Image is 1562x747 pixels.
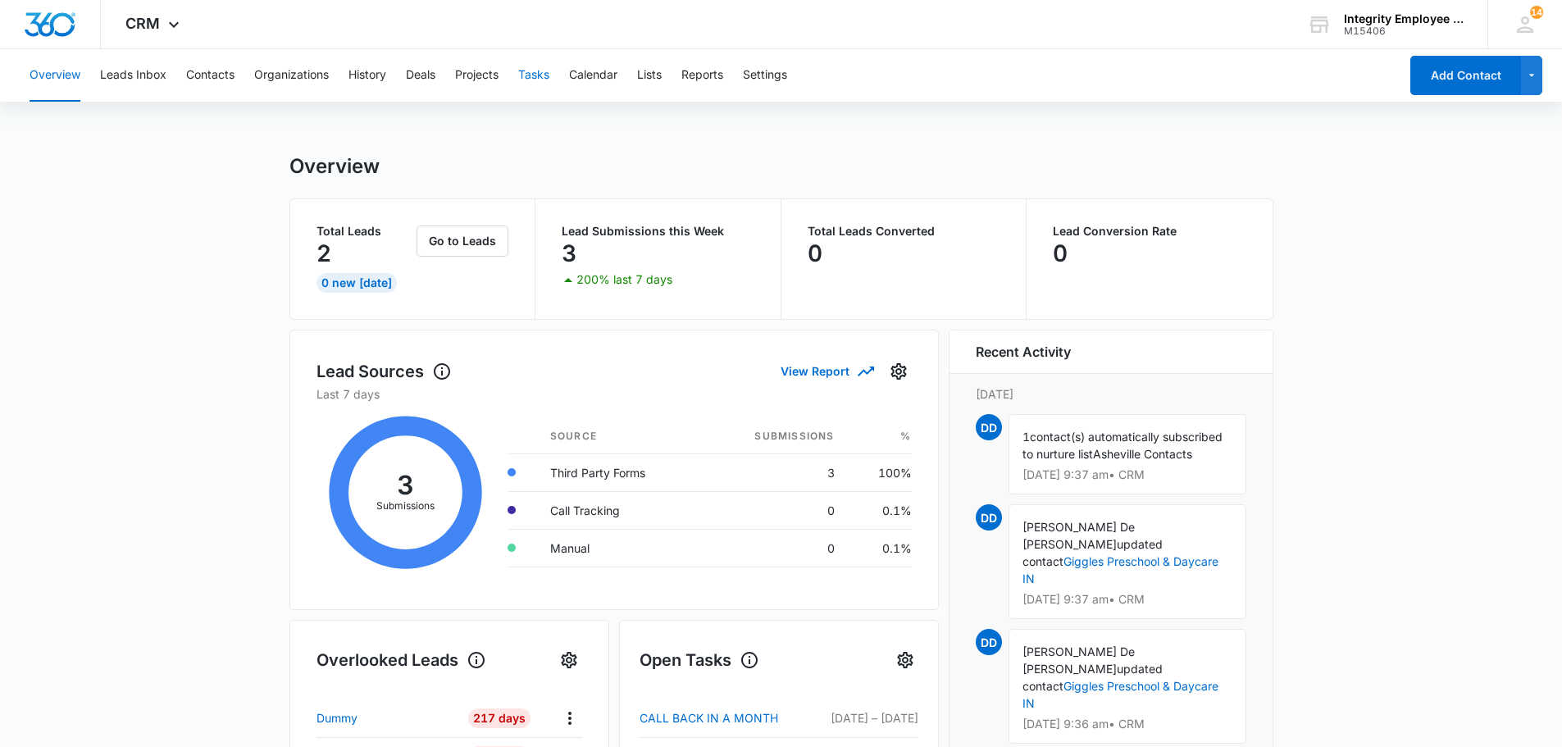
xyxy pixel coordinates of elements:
[254,49,329,102] button: Organizations
[640,648,759,672] h1: Open Tasks
[976,414,1002,440] span: DD
[562,240,576,266] p: 3
[1053,240,1068,266] p: 0
[848,419,912,454] th: %
[569,49,617,102] button: Calendar
[316,385,912,403] p: Last 7 days
[781,357,872,385] button: View Report
[455,49,499,102] button: Projects
[562,225,754,237] p: Lead Submissions this Week
[1053,225,1246,237] p: Lead Conversion Rate
[1022,554,1218,585] a: Giggles Preschool & Daycare IN
[681,49,723,102] button: Reports
[537,419,703,454] th: Source
[1022,718,1232,730] p: [DATE] 9:36 am • CRM
[537,491,703,529] td: Call Tracking
[316,648,486,672] h1: Overlooked Leads
[406,49,435,102] button: Deals
[417,234,508,248] a: Go to Leads
[316,709,454,727] a: Dummy
[886,358,912,385] button: Settings
[808,240,822,266] p: 0
[468,708,531,728] div: 217 Days
[808,225,1000,237] p: Total Leads Converted
[976,385,1246,403] p: [DATE]
[316,240,331,266] p: 2
[637,49,662,102] button: Lists
[1022,469,1232,481] p: [DATE] 9:37 am • CRM
[30,49,80,102] button: Overview
[556,647,582,673] button: Settings
[976,504,1002,531] span: DD
[703,529,848,567] td: 0
[1022,430,1223,461] span: contact(s) automatically subscribed to nurture list
[316,225,414,237] p: Total Leads
[848,453,912,491] td: 100%
[1530,6,1543,19] div: notifications count
[1344,12,1464,25] div: account name
[1022,679,1218,710] a: Giggles Preschool & Daycare IN
[576,274,672,285] p: 200% last 7 days
[640,708,810,728] a: CALL BACK IN A MONTH
[1530,6,1543,19] span: 14
[703,491,848,529] td: 0
[1022,645,1135,676] span: [PERSON_NAME] De [PERSON_NAME]
[703,419,848,454] th: Submissions
[743,49,787,102] button: Settings
[1410,56,1521,95] button: Add Contact
[848,491,912,529] td: 0.1%
[316,359,452,384] h1: Lead Sources
[537,529,703,567] td: Manual
[316,273,397,293] div: 0 New [DATE]
[1022,430,1030,444] span: 1
[348,49,386,102] button: History
[1344,25,1464,37] div: account id
[518,49,549,102] button: Tasks
[316,709,357,727] p: Dummy
[1022,520,1135,551] span: [PERSON_NAME] De [PERSON_NAME]
[810,709,918,727] p: [DATE] – [DATE]
[1093,447,1192,461] span: Asheville Contacts
[125,15,160,32] span: CRM
[976,629,1002,655] span: DD
[186,49,235,102] button: Contacts
[976,342,1071,362] h6: Recent Activity
[892,647,918,673] button: Settings
[537,453,703,491] td: Third Party Forms
[557,705,582,731] button: Actions
[848,529,912,567] td: 0.1%
[289,154,380,179] h1: Overview
[417,225,508,257] button: Go to Leads
[703,453,848,491] td: 3
[100,49,166,102] button: Leads Inbox
[1022,594,1232,605] p: [DATE] 9:37 am • CRM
